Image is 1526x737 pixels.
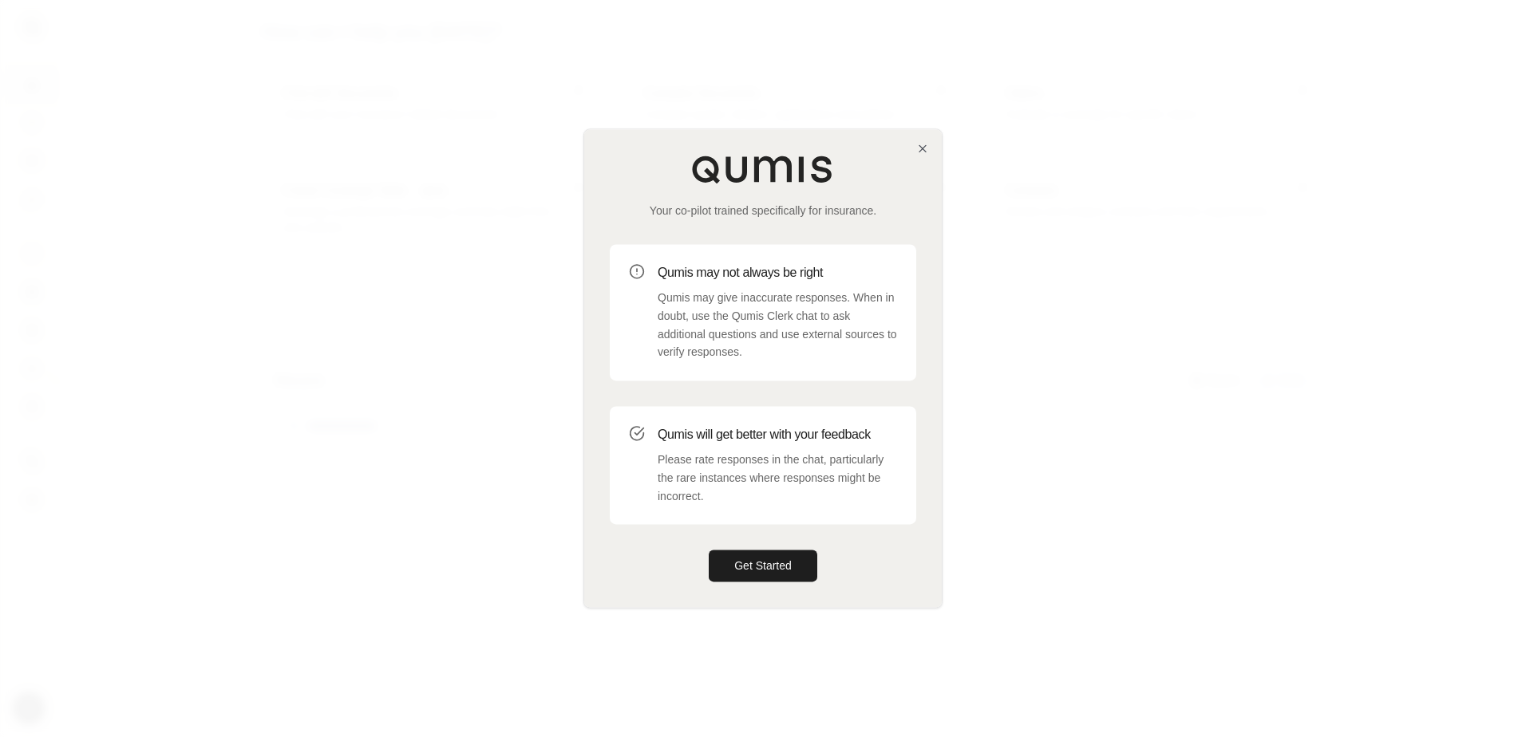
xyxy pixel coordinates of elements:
button: Get Started [709,550,817,582]
h3: Qumis will get better with your feedback [658,425,897,444]
p: Qumis may give inaccurate responses. When in doubt, use the Qumis Clerk chat to ask additional qu... [658,289,897,361]
p: Please rate responses in the chat, particularly the rare instances where responses might be incor... [658,451,897,505]
p: Your co-pilot trained specifically for insurance. [610,203,916,219]
img: Qumis Logo [691,155,835,183]
h3: Qumis may not always be right [658,263,897,282]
